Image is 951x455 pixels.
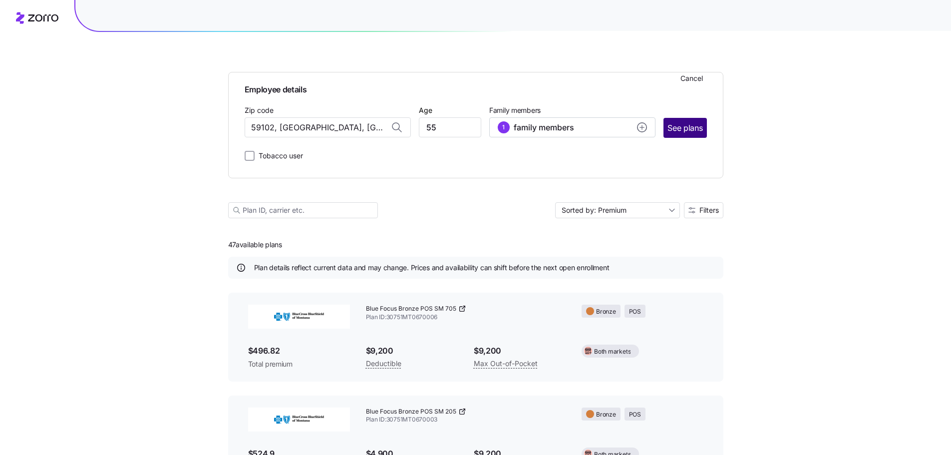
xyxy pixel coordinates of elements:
[366,313,566,322] span: Plan ID: 30751MT0670006
[248,345,350,357] span: $496.82
[663,118,706,138] button: See plans
[474,358,538,370] span: Max Out-of-Pocket
[684,202,723,218] button: Filters
[489,105,655,115] span: Family members
[366,416,566,424] span: Plan ID: 30751MT0670003
[667,122,702,134] span: See plans
[366,345,458,357] span: $9,200
[419,117,481,137] input: Age
[489,117,655,137] button: 1family membersadd icon
[245,105,274,116] label: Zip code
[245,80,707,96] span: Employee details
[680,73,703,83] span: Cancel
[228,240,282,250] span: 47 available plans
[245,117,411,137] input: Zip code
[629,307,641,317] span: POS
[255,150,303,162] label: Tobacco user
[248,305,350,329] img: Blue Cross and Blue Shield of Montana
[254,263,610,273] span: Plan details reflect current data and may change. Prices and availability can shift before the ne...
[699,207,719,214] span: Filters
[498,121,510,133] div: 1
[366,358,401,370] span: Deductible
[366,408,456,416] span: Blue Focus Bronze POS SM 205
[228,202,378,218] input: Plan ID, carrier etc.
[629,410,641,420] span: POS
[248,408,350,432] img: Blue Cross and Blue Shield of Montana
[474,345,566,357] span: $9,200
[419,105,432,116] label: Age
[596,410,616,420] span: Bronze
[594,347,631,357] span: Both markets
[637,122,647,132] svg: add icon
[676,70,707,86] button: Cancel
[514,121,574,133] span: family members
[555,202,680,218] input: Sort by
[596,307,616,317] span: Bronze
[366,305,456,313] span: Blue Focus Bronze POS SM 705
[248,359,350,369] span: Total premium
